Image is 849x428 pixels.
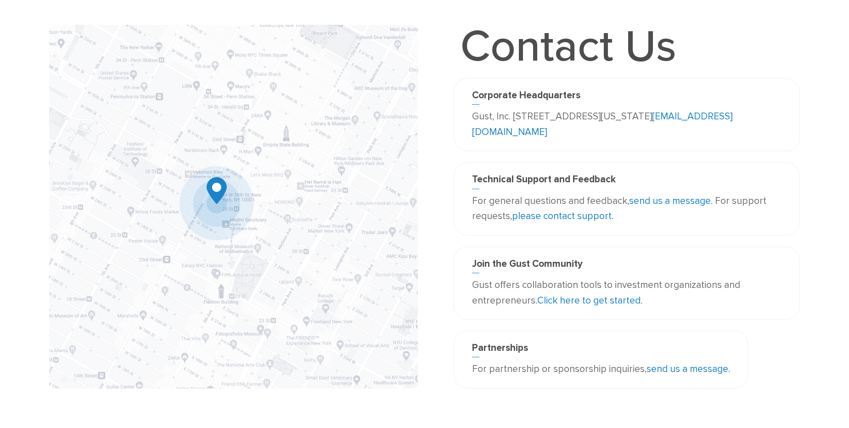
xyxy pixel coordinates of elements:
p: For general questions and feedback, . For support requests, . [472,193,782,224]
p: Gust offers collaboration tools to investment organizations and entrepreneurs. . [472,277,782,308]
a: please contact support [512,210,612,222]
a: send us a message [629,195,711,207]
h1: Contact Us [454,25,683,69]
a: [EMAIL_ADDRESS][DOMAIN_NAME] [472,111,732,138]
img: Map [49,25,417,389]
h3: Corporate Headquarters [472,90,782,105]
a: send us a message [647,363,728,375]
h3: Join the Gust Community [472,258,782,273]
h3: Partnerships [472,342,730,357]
p: For partnership or sponsorship inquiries, . [472,361,730,377]
a: Click here to get started [537,295,641,306]
p: Gust, Inc. [STREET_ADDRESS][US_STATE] [472,109,782,140]
h3: Technical Support and Feedback [472,174,782,189]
